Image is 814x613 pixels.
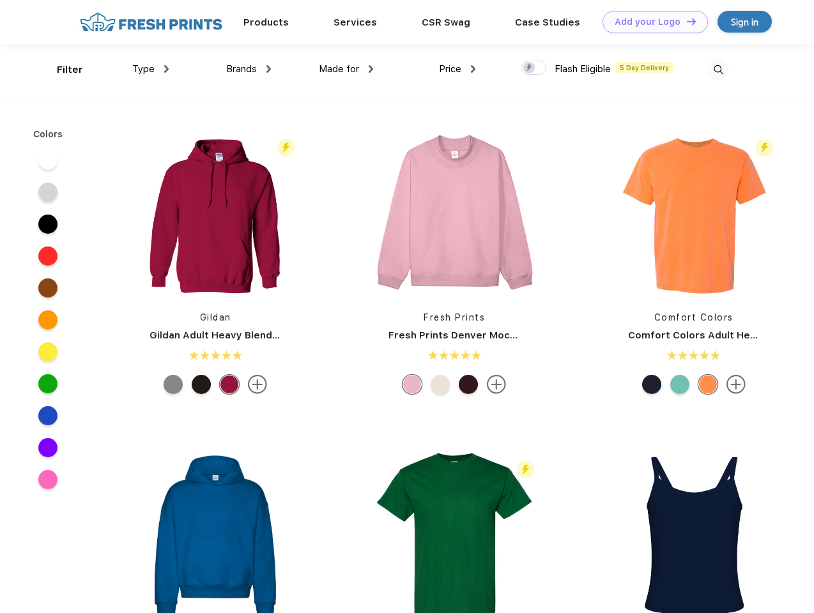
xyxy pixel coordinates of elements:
[319,63,359,75] span: Made for
[226,63,257,75] span: Brands
[471,65,475,73] img: dropdown.png
[150,329,429,341] a: Gildan Adult Heavy Blend 8 Oz. 50/50 Hooded Sweatshirt
[654,312,733,322] a: Comfort Colors
[369,65,373,73] img: dropdown.png
[615,17,680,27] div: Add your Logo
[388,329,666,341] a: Fresh Prints Denver Mock Neck Heavyweight Sweatshirt
[164,65,169,73] img: dropdown.png
[192,375,211,394] div: Dark Chocolate
[616,62,673,73] span: 5 Day Delivery
[698,375,718,394] div: Melon
[243,17,289,28] a: Products
[555,63,611,75] span: Flash Eligible
[200,312,231,322] a: Gildan
[24,128,73,141] div: Colors
[756,139,773,156] img: flash_active_toggle.svg
[609,128,779,298] img: func=resize&h=266
[248,375,267,394] img: more.svg
[431,375,450,394] div: Buttermilk
[459,375,478,394] div: Burgundy
[164,375,183,394] div: Sport Grey
[726,375,746,394] img: more.svg
[76,11,226,33] img: fo%20logo%202.webp
[487,375,506,394] img: more.svg
[718,11,772,33] a: Sign in
[132,63,155,75] span: Type
[277,139,295,156] img: flash_active_toggle.svg
[424,312,485,322] a: Fresh Prints
[266,65,271,73] img: dropdown.png
[642,375,661,394] div: Navy
[403,375,422,394] div: Pink
[220,375,239,394] div: Antiq Cherry Red
[670,375,689,394] div: Chalky Mint
[708,59,729,80] img: desktop_search.svg
[130,128,300,298] img: func=resize&h=266
[687,18,696,25] img: DT
[369,128,539,298] img: func=resize&h=266
[57,63,83,77] div: Filter
[731,15,758,29] div: Sign in
[517,461,534,478] img: flash_active_toggle.svg
[439,63,461,75] span: Price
